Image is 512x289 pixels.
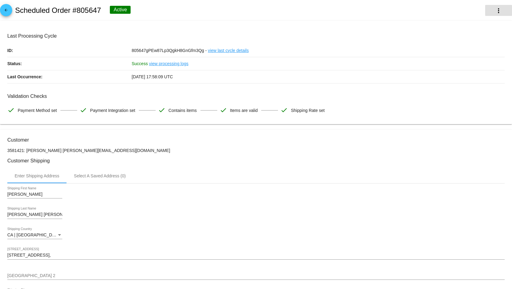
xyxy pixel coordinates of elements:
[2,8,10,15] mat-icon: arrow_back
[7,93,505,99] h3: Validation Checks
[168,104,197,117] span: Contains items
[220,106,227,114] mat-icon: check
[7,233,62,238] mat-select: Shipping Country
[7,137,505,143] h3: Customer
[132,48,207,53] span: 805647gPEw87Lp3QgkH8GnGfm3Qg -
[110,6,131,14] div: Active
[291,104,325,117] span: Shipping Rate set
[15,173,59,178] div: Enter Shipping Address
[230,104,258,117] span: Items are valid
[7,106,15,114] mat-icon: check
[7,212,62,217] input: Shipping Last Name
[7,158,505,164] h3: Customer Shipping
[132,61,148,66] span: Success
[7,192,62,197] input: Shipping First Name
[7,148,505,153] p: 3581421: [PERSON_NAME] [PERSON_NAME][EMAIL_ADDRESS][DOMAIN_NAME]
[80,106,87,114] mat-icon: check
[18,104,57,117] span: Payment Method set
[7,70,132,83] p: Last Occurrence:
[149,57,188,70] a: view processing logs
[90,104,135,117] span: Payment Integration set
[280,106,288,114] mat-icon: check
[132,74,173,79] span: [DATE] 17:58:09 UTC
[208,44,249,57] a: view last cycle details
[74,173,126,178] div: Select A Saved Address (0)
[7,273,505,278] input: Shipping Street 2
[7,253,505,258] input: Shipping Street 1
[7,33,505,39] h3: Last Processing Cycle
[495,7,502,14] mat-icon: more_vert
[15,6,101,15] h2: Scheduled Order #805647
[158,106,165,114] mat-icon: check
[7,44,132,57] p: ID:
[7,232,61,237] span: CA | [GEOGRAPHIC_DATA]
[7,57,132,70] p: Status:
